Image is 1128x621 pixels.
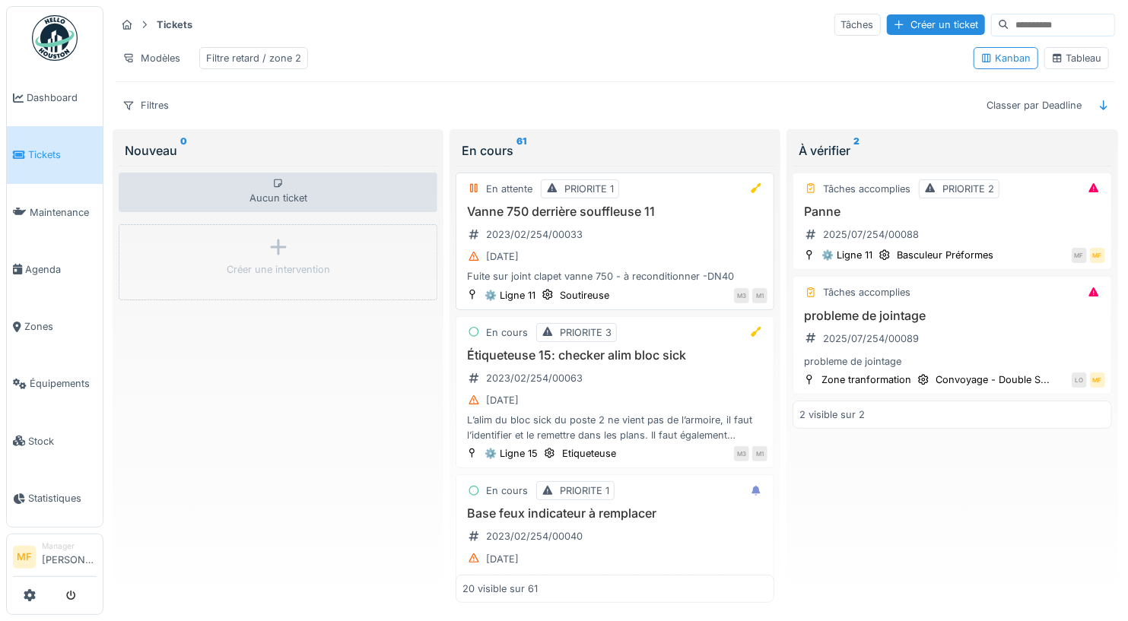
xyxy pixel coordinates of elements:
div: En cours [462,141,768,160]
li: MF [13,546,36,569]
div: Modèles [116,47,187,69]
div: Kanban [980,51,1031,65]
a: MF Manager[PERSON_NAME] [13,540,97,577]
div: Fuite sur joint clapet vanne 750 - à reconditionner -DN40 [462,269,767,284]
div: [DATE] [486,552,519,566]
div: ⚙️ Ligne 15 [485,446,538,461]
div: Filtres [116,94,176,116]
div: 2023/02/254/00040 [486,529,583,543]
h3: Panne [799,204,1104,219]
div: MF [1072,248,1087,263]
div: Basculeur Préformes [897,248,993,262]
a: Agenda [7,241,103,298]
div: MF [1090,372,1105,388]
sup: 61 [516,141,526,160]
div: Base de feux indicateur cassée au niveau de la bague de fixation dû feux vert. La remplacer. Sur ... [462,572,767,600]
div: PRIORITE 2 [942,182,994,196]
div: 2025/07/254/00089 [823,331,919,346]
h3: Vanne 750 derrière souffleuse 11 [462,204,767,219]
sup: 0 [180,141,187,160]
div: Soutireuse [560,288,609,303]
div: Etiqueteuse [562,446,616,461]
div: Tâches [834,14,881,36]
div: À vérifier [799,141,1105,160]
div: 2025/07/254/00088 [823,227,919,242]
div: Tâches accomplies [823,285,910,299]
div: Zone tranformation [821,372,911,387]
div: En cours [486,325,528,340]
h3: Base feux indicateur à remplacer [462,506,767,521]
div: [DATE] [486,249,519,264]
div: L’alim du bloc sick du poste 2 ne vient pas de l’armoire, il faut l’identifier et le remettre dan... [462,413,767,442]
div: M1 [752,288,767,303]
div: [DATE] [486,393,519,407]
span: Tickets [28,147,97,162]
div: Filtre retard / zone 2 [206,51,301,65]
a: Zones [7,298,103,355]
li: [PERSON_NAME] [42,540,97,573]
a: Maintenance [7,184,103,241]
div: 20 visible sur 61 [462,581,538,595]
span: Maintenance [30,205,97,220]
span: Dashboard [27,90,97,105]
span: Équipements [30,376,97,391]
div: M3 [734,288,749,303]
div: 2023/02/254/00033 [486,227,583,242]
div: Classer par Deadline [980,94,1089,116]
h3: Étiqueteuse 15: checker alim bloc sick [462,348,767,363]
div: LO [1072,372,1087,388]
div: Tableau [1051,51,1102,65]
div: En attente [486,182,532,196]
span: Zones [24,319,97,334]
div: PRIORITE 3 [560,325,612,340]
div: probleme de jointage [799,354,1104,369]
div: Créer une intervention [227,262,330,277]
div: ⚙️ Ligne 11 [485,288,535,303]
div: ⚙️ Ligne 11 [821,248,872,262]
div: Tâches accomplies [823,182,910,196]
a: Équipements [7,355,103,412]
img: Badge_color-CXgf-gQk.svg [32,15,78,61]
div: M3 [734,446,749,461]
div: En cours [486,483,528,498]
div: 2023/02/254/00063 [486,371,583,385]
span: Stock [28,434,97,448]
div: Créer un ticket [887,14,985,35]
div: MF [1090,248,1105,263]
h3: probleme de jointage [799,309,1104,323]
div: 2 visible sur 2 [799,407,865,422]
div: Manager [42,540,97,552]
sup: 2 [853,141,860,160]
a: Stock [7,413,103,470]
a: Statistiques [7,470,103,527]
span: Agenda [25,262,97,277]
div: PRIORITE 1 [564,182,614,196]
a: Tickets [7,126,103,183]
div: Nouveau [125,141,431,160]
span: Statistiques [28,491,97,505]
div: M1 [752,446,767,461]
a: Dashboard [7,69,103,126]
div: Aucun ticket [119,173,437,212]
strong: Tickets [151,17,199,32]
div: PRIORITE 1 [560,483,609,498]
div: Convoyage - Double S... [936,372,1050,387]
